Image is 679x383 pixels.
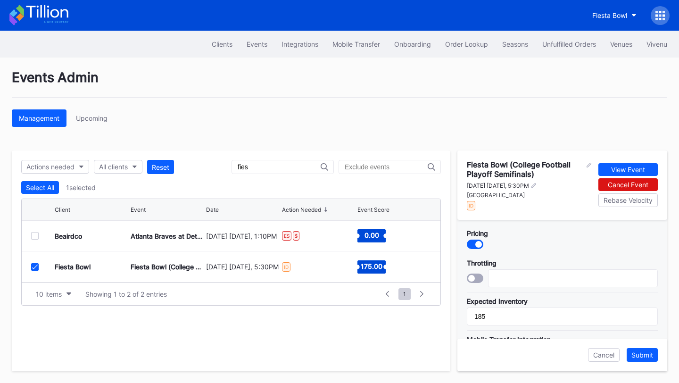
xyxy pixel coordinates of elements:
button: All clients [94,160,142,174]
div: Clients [212,40,232,48]
button: Clients [205,35,240,53]
div: Upcoming [76,114,108,122]
div: Throttling [467,259,658,267]
div: 10 items [36,290,62,298]
div: Onboarding [394,40,431,48]
div: Client [55,206,70,213]
div: [DATE] [DATE], 5:30PM [467,182,529,189]
button: Vivenu [639,35,674,53]
button: Submit [627,348,658,362]
div: Beairdco [55,232,82,240]
div: ID [282,262,290,272]
button: Seasons [495,35,535,53]
div: Mobile Transfer [332,40,380,48]
div: Cancel Event [608,181,648,189]
button: Unfulfilled Orders [535,35,603,53]
div: Date [206,206,219,213]
div: [DATE] [DATE], 5:30PM [206,263,280,271]
button: Integrations [274,35,325,53]
div: 1 selected [66,183,96,191]
div: Mobile Transfer Integration [467,335,658,343]
div: View Event [611,166,645,174]
div: Showing 1 to 2 of 2 entries [85,290,167,298]
div: Integrations [282,40,318,48]
button: Events [240,35,274,53]
div: Order Lookup [445,40,488,48]
div: Vivenu [646,40,667,48]
div: Events Admin [12,69,667,98]
button: Upcoming [69,109,115,127]
div: Fiesta Bowl (College Football Playoff Semifinals) [131,263,204,271]
div: Actions needed [26,163,75,171]
div: Select All [26,183,54,191]
span: 1 [398,288,411,300]
div: Expected Inventory [467,297,658,305]
div: Seasons [502,40,528,48]
button: 10 items [31,288,76,300]
button: Select All [21,181,59,194]
button: Venues [603,35,639,53]
div: Fiesta Bowl [592,11,627,19]
div: Cancel [593,351,614,359]
div: Events [247,40,267,48]
div: Atlanta Braves at Detroit Tigers (Fiesta Tigres Rope Hat Giveaway) [131,232,204,240]
div: All clients [99,163,128,171]
div: $ [293,231,299,241]
button: Order Lookup [438,35,495,53]
button: Rebase Velocity [598,193,658,207]
div: Action Needed [282,206,321,213]
div: Fiesta Bowl [55,263,91,271]
div: Rebase Velocity [604,196,653,204]
button: Reset [147,160,174,174]
div: ID [467,201,475,210]
div: Reset [152,163,169,171]
button: View Event [598,163,658,176]
text: 0.00 [364,231,379,239]
div: Fiesta Bowl (College Football Playoff Semifinals) [467,160,584,179]
button: Onboarding [387,35,438,53]
button: Cancel Event [598,178,658,191]
div: Management [19,114,59,122]
text: 175.00 [361,262,382,270]
div: Event [131,206,146,213]
input: Exclude events [345,163,428,171]
input: Include events [238,163,321,171]
div: [DATE] [DATE], 1:10PM [206,232,280,240]
div: Unfulfilled Orders [542,40,596,48]
button: Management [12,109,66,127]
button: Mobile Transfer [325,35,387,53]
button: Fiesta Bowl [585,7,644,24]
div: Venues [610,40,632,48]
div: Event Score [357,206,389,213]
div: Pricing [467,229,658,237]
div: [GEOGRAPHIC_DATA] [467,191,591,199]
div: ES [282,231,291,241]
button: Actions needed [21,160,89,174]
button: Cancel [588,348,620,362]
div: Submit [631,351,653,359]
